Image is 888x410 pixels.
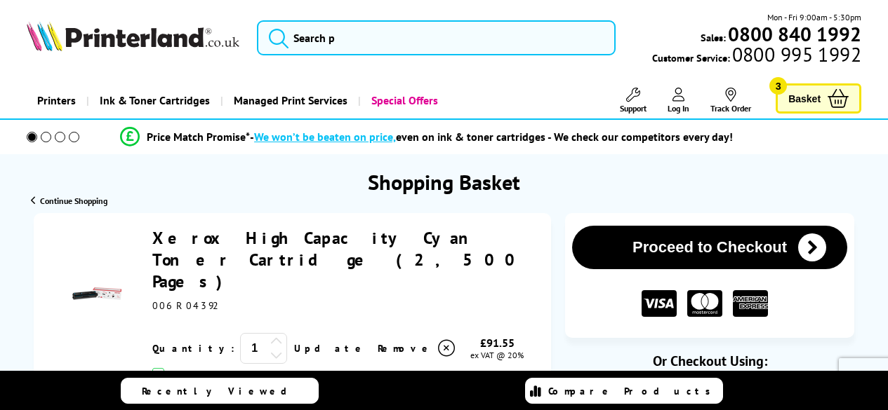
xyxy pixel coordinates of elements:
span: Ink & Toner Cartridges [100,83,210,118]
span: Recently Viewed [142,385,301,397]
a: Support [620,88,647,114]
a: Printers [27,83,86,118]
a: Printerland Logo [27,21,239,54]
span: 006R04392 [152,299,220,312]
a: Managed Print Services [220,83,358,118]
a: 0800 840 1992 [726,27,861,41]
input: Search p [257,20,616,55]
span: 0800 995 1992 [730,48,861,61]
span: Log In [668,103,689,114]
span: Compare Products [548,385,718,397]
img: Printerland Logo [27,21,239,51]
h1: Shopping Basket [368,168,520,196]
a: Ink & Toner Cartridges [86,83,220,118]
span: Estimated Delivery: 07 October [178,369,303,395]
a: Xerox High Capacity Cyan Toner Cartridge (2,500 Pages) [152,227,525,292]
a: Track Order [710,88,751,114]
img: MASTER CARD [687,290,722,317]
span: We won’t be beaten on price, [254,130,396,144]
a: Recently Viewed [121,378,319,404]
span: Continue Shopping [40,196,107,206]
a: Continue Shopping [31,196,107,206]
img: Xerox High Capacity Cyan Toner Cartridge (2,500 Pages) [72,269,121,318]
div: - even on ink & toner cartridges - We check our competitors every day! [250,130,733,144]
span: Quantity: [152,342,234,355]
a: Update [294,342,366,355]
span: Mon - Fri 9:00am - 5:30pm [767,11,861,24]
div: Or Checkout Using: [565,352,854,370]
a: Compare Products [525,378,723,404]
button: Proceed to Checkout [572,226,847,269]
img: American Express [733,290,768,317]
a: Delete item from your basket [378,338,457,359]
li: modal_Promise [7,125,846,149]
span: Customer Service: [652,48,861,64]
b: 0800 840 1992 [728,21,861,47]
span: ex VAT @ 20% [470,350,524,360]
img: VISA [642,290,677,317]
span: Remove [378,342,433,355]
span: Basket [788,89,821,108]
span: Support [620,103,647,114]
span: Sales: [701,31,726,44]
span: Price Match Promise* [147,130,250,144]
a: Log In [668,88,689,114]
div: £91.55 [457,336,537,350]
a: Basket 3 [776,83,861,114]
span: 3 [769,77,787,95]
a: Special Offers [358,83,449,118]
